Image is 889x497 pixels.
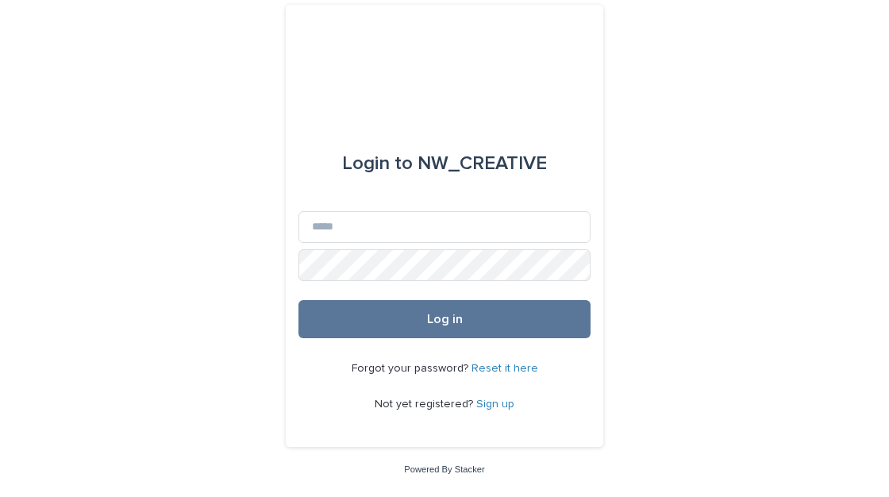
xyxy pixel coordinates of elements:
span: Forgot your password? [352,363,471,374]
button: Log in [298,300,591,338]
img: EUIbKjtiSNGbmbK7PdmN [333,43,555,91]
div: NW_CREATIVE [342,141,547,186]
span: Not yet registered? [375,399,476,410]
span: Log in [427,313,463,326]
span: Login to [342,154,413,173]
a: Reset it here [471,363,538,374]
a: Powered By Stacker [404,464,484,474]
a: Sign up [476,399,514,410]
